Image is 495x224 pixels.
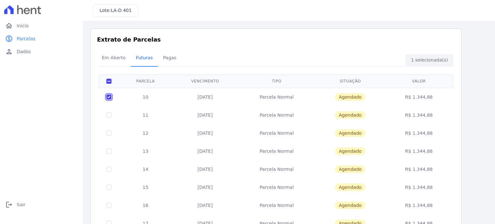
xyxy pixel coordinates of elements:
[98,51,130,64] span: Em Aberto
[386,142,452,160] td: R$ 1.344,88
[335,183,365,191] span: Agendado
[5,201,13,209] i: logout
[238,106,315,124] td: Parcela Normal
[17,35,35,42] span: Parcelas
[238,88,315,106] td: Parcela Normal
[119,178,172,196] td: 15
[172,142,238,160] td: [DATE]
[158,50,181,67] a: Pagas
[386,124,452,142] td: R$ 1.344,88
[172,74,238,88] th: Vencimento
[172,160,238,178] td: [DATE]
[5,35,13,43] i: paid
[335,201,365,209] span: Agendado
[3,198,80,211] a: logoutSair
[17,48,31,55] span: Dados
[119,106,172,124] td: 11
[386,178,452,196] td: R$ 1.344,88
[119,124,172,142] td: 12
[386,88,452,106] td: R$ 1.344,88
[335,111,365,119] span: Agendado
[3,45,80,58] a: personDados
[238,142,315,160] td: Parcela Normal
[386,196,452,214] td: R$ 1.344,88
[172,88,238,106] td: [DATE]
[172,196,238,214] td: [DATE]
[100,7,131,14] h3: Lote:
[386,106,452,124] td: R$ 1.344,88
[159,51,180,64] span: Pagas
[172,178,238,196] td: [DATE]
[238,178,315,196] td: Parcela Normal
[17,23,29,29] span: Início
[315,74,386,88] th: Situação
[97,35,455,44] h3: Extrato de Parcelas
[5,22,13,30] i: home
[119,142,172,160] td: 13
[119,88,172,106] td: 10
[119,196,172,214] td: 16
[238,74,315,88] th: Tipo
[172,106,238,124] td: [DATE]
[131,50,158,67] a: Futuras
[238,196,315,214] td: Parcela Normal
[111,8,131,13] span: LA-D 401
[238,160,315,178] td: Parcela Normal
[17,201,25,208] span: Sair
[119,74,172,88] th: Parcela
[3,32,80,45] a: paidParcelas
[5,48,13,55] i: person
[335,165,365,173] span: Agendado
[238,124,315,142] td: Parcela Normal
[386,74,452,88] th: Valor
[3,19,80,32] a: homeInício
[386,160,452,178] td: R$ 1.344,88
[335,93,365,101] span: Agendado
[335,129,365,137] span: Agendado
[119,160,172,178] td: 14
[172,124,238,142] td: [DATE]
[132,51,157,64] span: Futuras
[97,50,131,67] a: Em Aberto
[335,147,365,155] span: Agendado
